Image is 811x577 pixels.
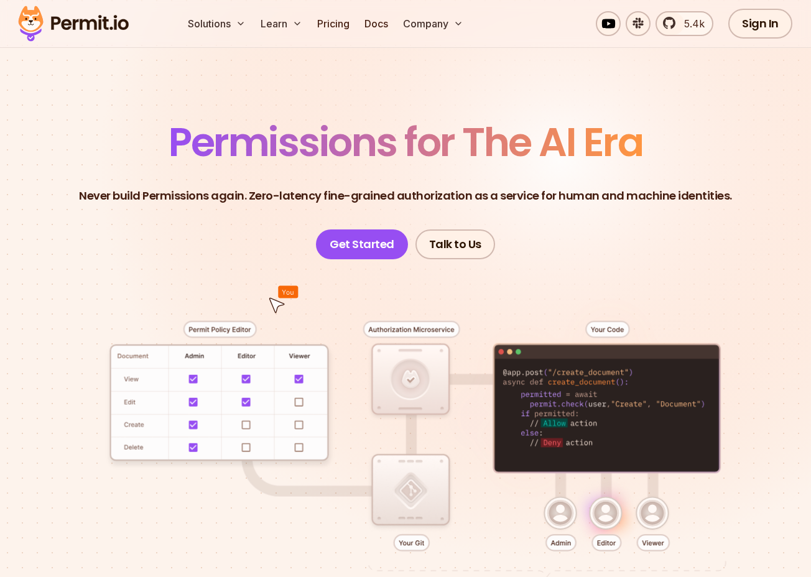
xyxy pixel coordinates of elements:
button: Solutions [183,11,251,36]
a: Get Started [316,229,408,259]
a: 5.4k [656,11,713,36]
img: Permit logo [12,2,134,45]
span: Permissions for The AI Era [169,114,642,170]
a: Sign In [728,9,792,39]
span: 5.4k [677,16,705,31]
a: Pricing [312,11,355,36]
button: Company [398,11,468,36]
a: Docs [359,11,393,36]
button: Learn [256,11,307,36]
p: Never build Permissions again. Zero-latency fine-grained authorization as a service for human and... [79,187,732,205]
a: Talk to Us [415,229,495,259]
